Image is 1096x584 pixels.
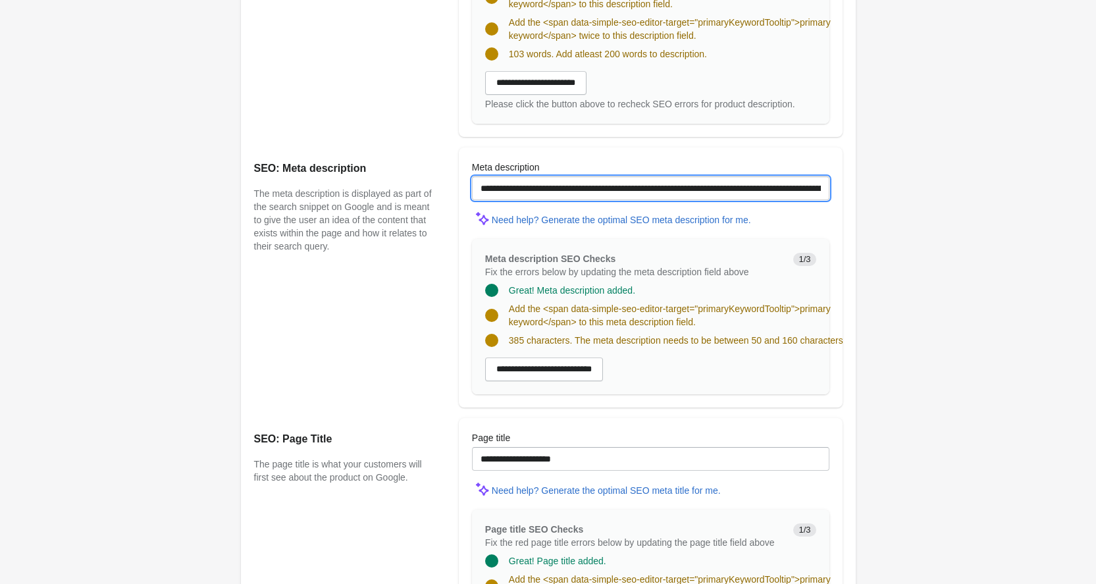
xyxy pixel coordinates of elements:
h2: SEO: Meta description [254,161,432,176]
span: Add the <span data-simple-seo-editor-target="primaryKeywordTooltip">primary keyword</span> to thi... [509,304,831,327]
p: Fix the red page title errors below by updating the page title field above [485,536,783,549]
span: 1/3 [793,523,816,537]
span: Meta description SEO Checks [485,253,615,264]
span: Great! Meta description added. [509,285,635,296]
span: Add the <span data-simple-seo-editor-target="primaryKeywordTooltip">primary keyword</span> twice ... [509,17,831,41]
button: Need help? Generate the optimal SEO meta title for me. [486,479,726,502]
div: Please click the button above to recheck SEO errors for product description. [485,97,816,111]
img: MagicMinor-0c7ff6cd6e0e39933513fd390ee66b6c2ef63129d1617a7e6fa9320d2ce6cec8.svg [472,208,492,228]
img: MagicMinor-0c7ff6cd6e0e39933513fd390ee66b6c2ef63129d1617a7e6fa9320d2ce6cec8.svg [472,479,492,498]
p: The meta description is displayed as part of the search snippet on Google and is meant to give th... [254,187,432,253]
span: 103 words. Add atleast 200 words to description. [509,49,707,59]
p: Fix the errors below by updating the meta description field above [485,265,783,279]
span: Great! Page title added. [509,556,606,566]
label: Meta description [472,161,540,174]
h2: SEO: Page Title [254,431,432,447]
span: 1/3 [793,253,816,266]
p: The page title is what your customers will first see about the product on Google. [254,458,432,484]
div: Need help? Generate the optimal SEO meta title for me. [492,485,721,496]
span: Page title SEO Checks [485,524,583,535]
label: Page title [472,431,510,444]
div: Need help? Generate the optimal SEO meta description for me. [492,215,751,225]
button: Need help? Generate the optimal SEO meta description for me. [486,208,756,232]
span: 385 characters. The meta description needs to be between 50 and 160 characters [509,335,843,346]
